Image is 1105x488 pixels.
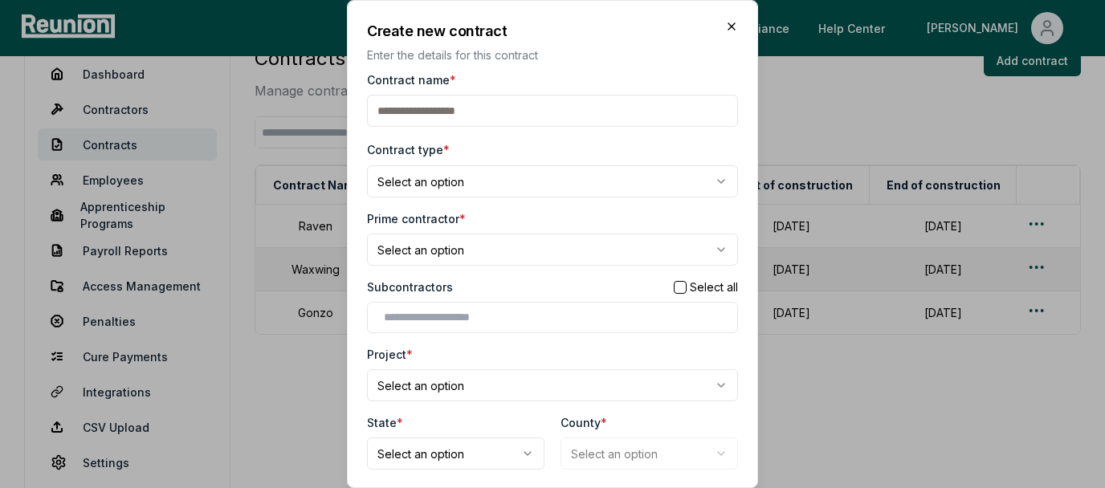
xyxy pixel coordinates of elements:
label: Project [367,346,413,363]
label: Contract name [367,71,456,88]
label: County [561,414,607,431]
label: Select all [690,282,738,293]
label: Subcontractors [367,279,453,295]
h2: Create new contract [367,20,738,42]
label: State [367,414,403,431]
p: Enter the details for this contract [367,47,738,63]
label: Contract type [367,143,450,157]
label: Prime contractor [367,210,466,227]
